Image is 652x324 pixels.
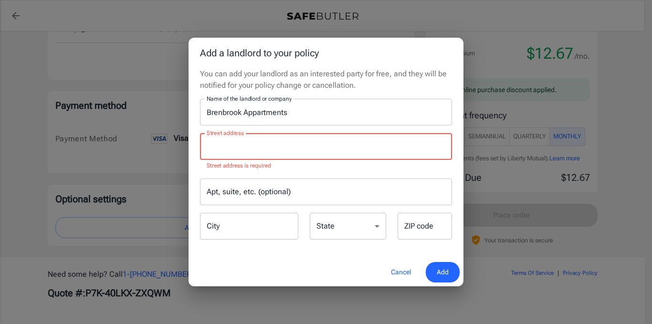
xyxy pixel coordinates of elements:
p: You can add your landlord as an interested party for free, and they will be notified for your pol... [200,68,452,91]
button: Add [426,262,460,282]
p: Street address is required [207,161,445,171]
h2: Add a landlord to your policy [189,38,463,68]
label: Name of the landlord or company [207,94,292,103]
button: Cancel [380,262,422,282]
label: Street address [207,129,244,137]
span: Add [437,266,449,278]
